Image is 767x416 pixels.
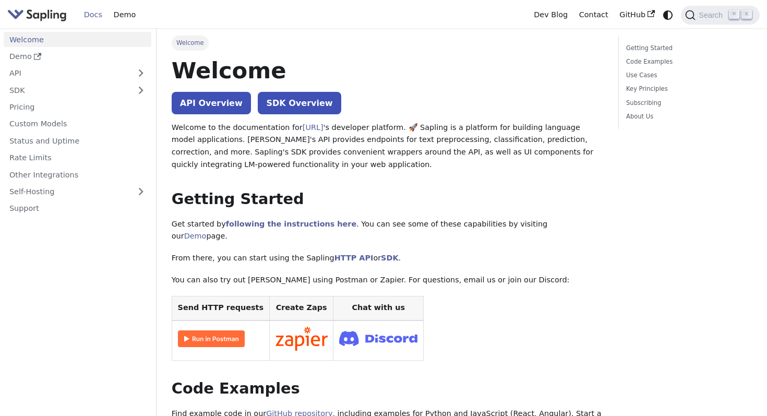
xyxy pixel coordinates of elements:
a: Demo [4,49,151,64]
button: Expand sidebar category 'SDK' [130,82,151,98]
a: Getting Started [626,43,748,53]
p: Get started by . You can see some of these capabilities by visiting our page. [172,218,603,243]
th: Create Zaps [269,296,333,320]
a: following the instructions here [226,220,356,228]
a: Rate Limits [4,150,151,165]
a: HTTP API [334,254,374,262]
img: Connect in Zapier [275,327,328,351]
nav: Breadcrumbs [172,35,603,50]
a: GitHub [614,7,660,23]
h2: Getting Started [172,190,603,209]
a: Dev Blog [528,7,573,23]
a: About Us [626,112,748,122]
a: API Overview [172,92,251,114]
a: Code Examples [626,57,748,67]
a: Other Integrations [4,167,151,182]
button: Search (Command+K) [681,6,759,25]
th: Send HTTP requests [172,296,269,320]
span: Welcome [172,35,209,50]
kbd: K [741,10,752,19]
button: Switch between dark and light mode (currently system mode) [661,7,676,22]
a: Welcome [4,32,151,47]
img: Join Discord [339,328,417,349]
p: You can also try out [PERSON_NAME] using Postman or Zapier. For questions, email us or join our D... [172,274,603,287]
a: Demo [184,232,207,240]
a: Custom Models [4,116,151,132]
h1: Welcome [172,56,603,85]
a: Docs [78,7,108,23]
a: Status and Uptime [4,133,151,148]
a: Demo [108,7,141,23]
h2: Code Examples [172,379,603,398]
a: Contact [573,7,614,23]
a: Pricing [4,100,151,115]
a: Support [4,201,151,216]
span: Search [696,11,729,19]
kbd: ⌘ [729,10,739,19]
a: Self-Hosting [4,184,151,199]
p: From there, you can start using the Sapling or . [172,252,603,265]
th: Chat with us [333,296,424,320]
a: Use Cases [626,70,748,80]
p: Welcome to the documentation for 's developer platform. 🚀 Sapling is a platform for building lang... [172,122,603,171]
a: [URL] [303,123,323,132]
a: Subscribing [626,98,748,108]
a: Key Principles [626,84,748,94]
a: Sapling.ai [7,7,70,22]
a: SDK [381,254,398,262]
a: SDK [4,82,130,98]
img: Sapling.ai [7,7,67,22]
img: Run in Postman [178,330,245,347]
a: API [4,66,130,81]
a: SDK Overview [258,92,341,114]
button: Expand sidebar category 'API' [130,66,151,81]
